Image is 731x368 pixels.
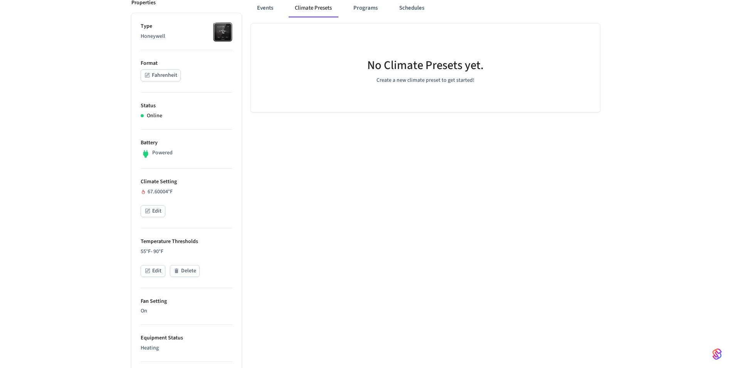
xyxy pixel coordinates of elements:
[141,22,232,30] p: Type
[141,32,232,41] p: Honeywell
[376,76,474,84] p: Create a new climate preset to get started!
[141,205,165,217] button: Edit
[141,265,165,277] button: Edit
[141,188,232,196] div: 67.60004 °F
[141,102,232,110] p: Status
[141,139,232,147] p: Battery
[152,149,173,157] p: Powered
[141,344,232,352] p: Heating
[141,69,181,81] button: Fahrenheit
[141,307,232,315] p: On
[141,334,232,342] p: Equipment Status
[147,112,162,120] p: Online
[367,57,484,73] h5: No Climate Presets yet.
[141,178,232,186] p: Climate Setting
[141,297,232,306] p: Fan Setting
[213,22,232,42] img: honeywell_t5t6
[713,348,722,360] img: SeamLogoGradient.69752ec5.svg
[141,59,232,68] p: Format
[170,265,200,277] button: Delete
[141,248,232,256] p: 55 °F - 90 °F
[141,238,232,246] p: Temperature Thresholds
